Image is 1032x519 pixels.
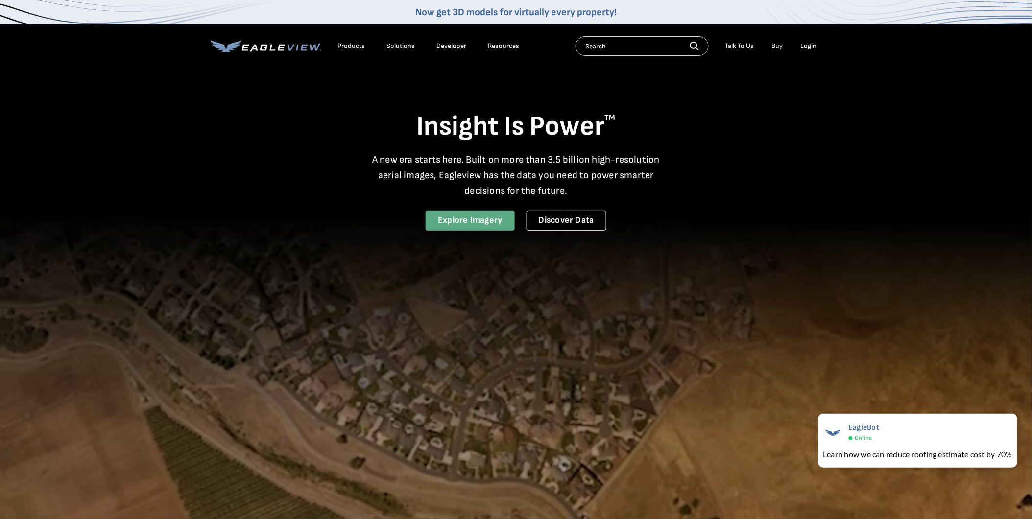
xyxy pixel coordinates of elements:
div: Talk To Us [725,42,754,50]
div: Learn how we can reduce roofing estimate cost by 70% [823,448,1012,460]
div: Login [801,42,817,50]
a: Buy [772,42,783,50]
a: Developer [437,42,467,50]
p: A new era starts here. Built on more than 3.5 billion high-resolution aerial images, Eagleview ha... [366,152,666,199]
sup: TM [605,113,616,122]
div: Solutions [387,42,415,50]
div: Resources [488,42,520,50]
a: Now get 3D models for virtually every property! [415,6,617,18]
input: Search [576,36,709,56]
div: Products [338,42,365,50]
span: Online [855,434,872,442]
span: EagleBot [849,423,880,432]
h1: Insight Is Power [211,110,822,144]
a: Explore Imagery [426,211,515,231]
a: Discover Data [527,211,606,231]
img: EagleBot [823,423,843,443]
